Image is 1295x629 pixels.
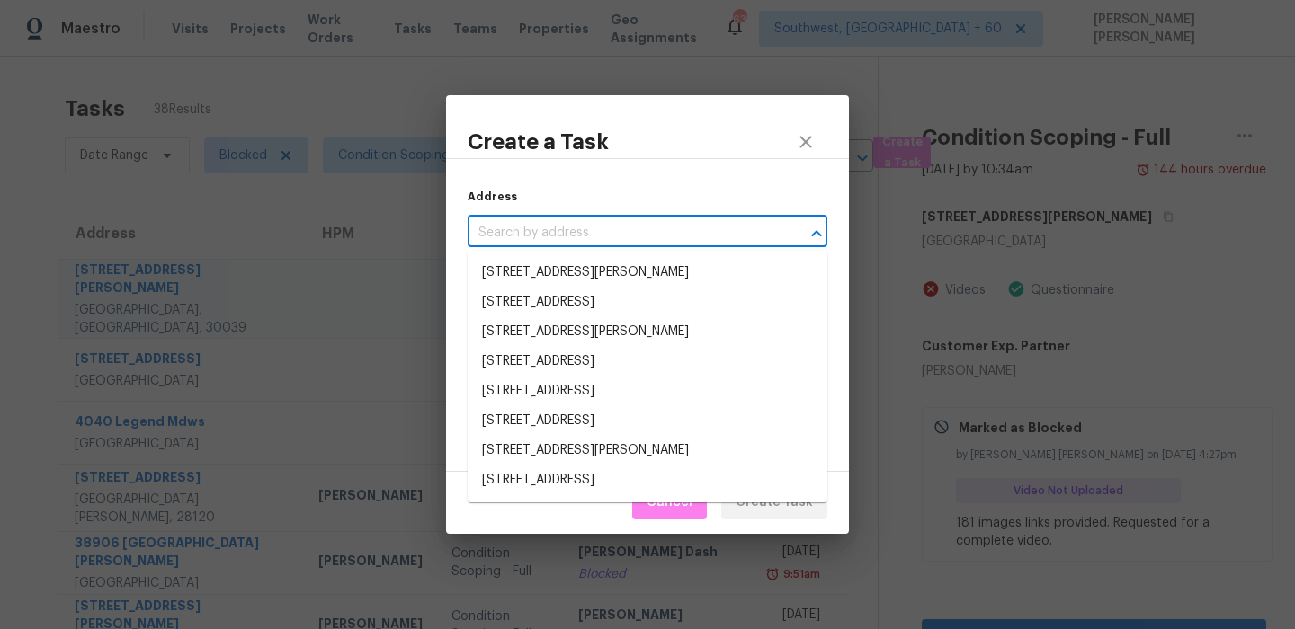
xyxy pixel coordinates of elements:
li: [STREET_ADDRESS][PERSON_NAME] [468,258,827,288]
button: close [784,120,827,164]
h3: Create a Task [468,129,609,155]
li: [STREET_ADDRESS] [468,377,827,406]
input: Search by address [468,219,777,247]
li: [STREET_ADDRESS] [468,288,827,317]
li: [STREET_ADDRESS][PERSON_NAME] [468,436,827,465]
li: [STREET_ADDRESS] [468,406,827,436]
li: [STREET_ADDRESS][PERSON_NAME] [468,317,827,347]
li: [STREET_ADDRESS][PERSON_NAME] [468,495,827,525]
li: [STREET_ADDRESS] [468,347,827,377]
li: [STREET_ADDRESS] [468,465,827,495]
label: Address [468,191,517,202]
button: Close [804,221,829,246]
